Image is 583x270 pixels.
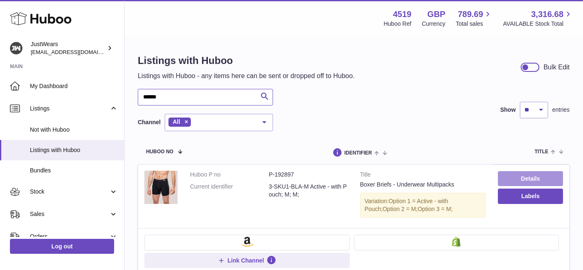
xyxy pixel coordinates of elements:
img: amazon-small.png [241,237,253,247]
button: Labels [498,189,563,204]
span: Sales [30,210,109,218]
a: Log out [10,239,114,254]
a: 789.69 Total sales [456,9,493,28]
span: Stock [30,188,109,196]
div: JustWears [31,40,105,56]
label: Show [500,106,516,114]
span: Option 3 = M; [418,206,453,212]
img: shopify-small.png [452,237,461,247]
dt: Huboo P no [190,171,269,179]
div: Bulk Edit [544,63,570,72]
span: 789.69 [458,9,483,20]
a: 3,316.68 AVAILABLE Stock Total [503,9,573,28]
div: Currency [422,20,446,28]
span: entries [552,106,570,114]
span: Total sales [456,20,493,28]
a: Details [498,171,563,186]
img: internalAdmin-4519@internal.huboo.com [10,42,22,54]
p: Listings with Huboo - any items here can be sent or dropped off to Huboo. [138,71,355,81]
strong: GBP [427,9,445,20]
span: Bundles [30,167,118,174]
span: Listings [30,105,109,113]
dd: 3-SKU1-BLA-M Active - with Pouch; M; M; [269,183,348,199]
span: Link Channel [227,257,264,264]
span: AVAILABLE Stock Total [503,20,573,28]
button: Link Channel [144,253,350,268]
span: [EMAIL_ADDRESS][DOMAIN_NAME] [31,49,122,55]
img: Boxer Briefs - Underwear Multipacks [144,171,178,204]
h1: Listings with Huboo [138,54,355,67]
dt: Current identifier [190,183,269,199]
label: Channel [138,118,161,126]
span: Option 2 = M; [383,206,417,212]
span: My Dashboard [30,82,118,90]
strong: 4519 [393,9,412,20]
span: 3,316.68 [531,9,563,20]
span: Huboo no [146,149,173,155]
span: title [534,149,548,155]
span: Orders [30,233,109,241]
span: All [173,118,180,125]
dd: P-192897 [269,171,348,179]
span: Option 1 = Active - with Pouch; [365,198,449,212]
span: Listings with Huboo [30,146,118,154]
strong: Title [360,171,485,181]
div: Variation: [360,193,485,218]
span: Not with Huboo [30,126,118,134]
span: identifier [344,150,372,156]
div: Boxer Briefs - Underwear Multipacks [360,181,485,189]
div: Huboo Ref [384,20,412,28]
